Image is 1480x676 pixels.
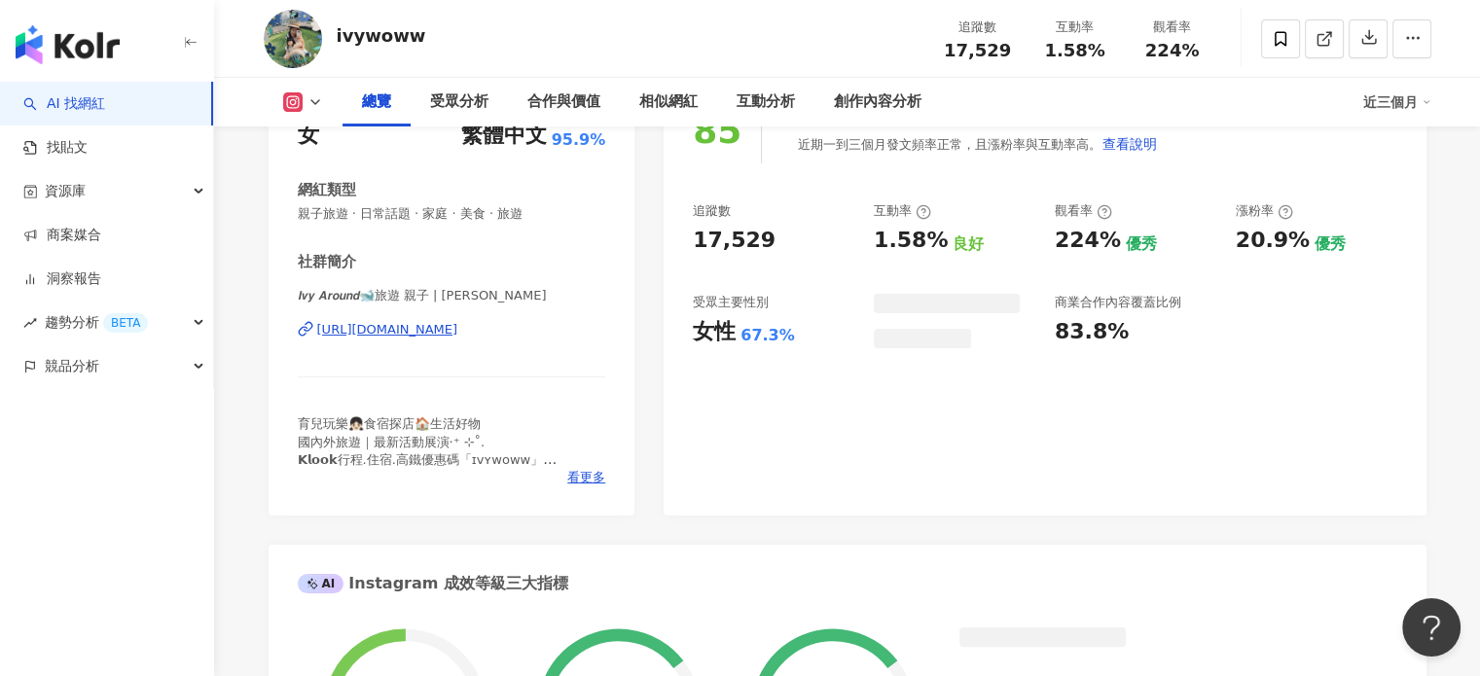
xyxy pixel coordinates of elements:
[1236,202,1293,220] div: 漲粉率
[103,313,148,333] div: BETA
[23,94,105,114] a: searchAI 找網紅
[45,169,86,213] span: 資源庫
[23,316,37,330] span: rise
[1145,41,1200,60] span: 224%
[1102,136,1157,152] span: 查看說明
[298,574,344,593] div: AI
[298,121,319,151] div: 女
[337,23,426,48] div: ivywoww
[1126,233,1157,255] div: 優秀
[527,90,600,114] div: 合作與價值
[693,294,769,311] div: 受眾主要性別
[1055,317,1129,347] div: 83.8%
[298,573,568,594] div: Instagram 成效等級三大指標
[737,90,795,114] div: 互動分析
[264,10,322,68] img: KOL Avatar
[953,233,984,255] div: 良好
[317,321,458,338] div: [URL][DOMAIN_NAME]
[461,121,547,151] div: 繁體中文
[1055,294,1181,311] div: 商業合作內容覆蓋比例
[1236,226,1310,256] div: 20.9%
[298,321,606,338] a: [URL][DOMAIN_NAME]
[430,90,488,114] div: 受眾分析
[1044,41,1104,60] span: 1.58%
[1101,125,1158,163] button: 查看說明
[834,90,921,114] div: 創作內容分析
[45,301,148,344] span: 趨勢分析
[639,90,698,114] div: 相似網紅
[798,125,1158,163] div: 近期一到三個月發文頻率正常，且漲粉率與互動率高。
[693,111,741,151] div: 85
[693,317,736,347] div: 女性
[23,226,101,245] a: 商案媒合
[23,269,101,289] a: 洞察報告
[874,202,931,220] div: 互動率
[1055,202,1112,220] div: 觀看率
[552,129,606,151] span: 95.9%
[1055,226,1121,256] div: 224%
[298,180,356,200] div: 網紅類型
[693,226,776,256] div: 17,529
[298,252,356,272] div: 社群簡介
[298,205,606,223] span: 親子旅遊 · 日常話題 · 家庭 · 美食 · 旅遊
[567,469,605,486] span: 看更多
[1402,598,1461,657] iframe: Help Scout Beacon - Open
[1315,233,1346,255] div: 優秀
[941,18,1015,37] div: 追蹤數
[693,202,731,220] div: 追蹤數
[944,40,1011,60] span: 17,529
[874,226,948,256] div: 1.58%
[1136,18,1209,37] div: 觀看率
[298,287,606,304] span: 𝙄𝙫𝙮 𝘼𝙧𝙤𝙪𝙣𝙙🐋旅遊 親子 | [PERSON_NAME]
[1038,18,1112,37] div: 互動率
[740,325,795,346] div: 67.3%
[298,416,558,484] span: 育兒玩樂👧🏻食宿探店🏠生活好物 國內外旅遊｜最新活動展演‧⁺ ⊹˚. 𝗞𝗹𝗼𝗼𝗸行程.住宿.高鐵優惠碼「ɪᴠʏᴡᴏᴡᴡ」 Ivy媽咪& 6y 𝗛𝗲𝗶𝗱𝗶🎓小一預備生
[16,25,120,64] img: logo
[23,138,88,158] a: 找貼文
[1363,87,1431,118] div: 近三個月
[362,90,391,114] div: 總覽
[45,344,99,388] span: 競品分析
